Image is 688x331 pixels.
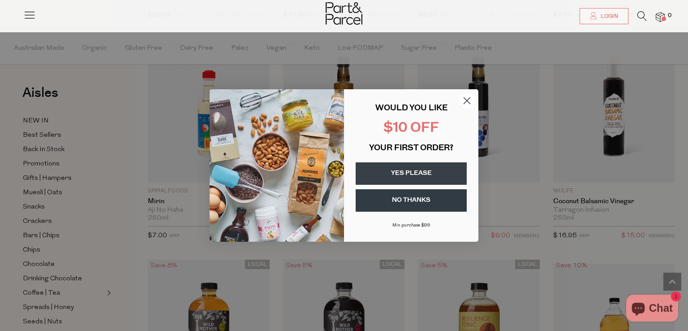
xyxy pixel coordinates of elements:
inbox-online-store-chat: Shopify online store chat [623,295,681,324]
button: YES PLEASE [356,162,467,185]
img: 43fba0fb-7538-40bc-babb-ffb1a4d097bc.jpeg [210,89,344,242]
span: $10 OFF [383,122,439,135]
span: WOULD YOU LIKE [375,105,447,113]
span: YOUR FIRST ORDER? [369,144,453,152]
span: Login [598,13,618,20]
span: Min purchase $99 [392,223,430,228]
button: NO THANKS [356,189,467,212]
img: Part&Parcel [326,2,362,25]
span: 0 [666,12,674,20]
button: Close dialog [459,93,475,109]
a: Login [580,8,628,24]
a: 0 [656,12,665,22]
